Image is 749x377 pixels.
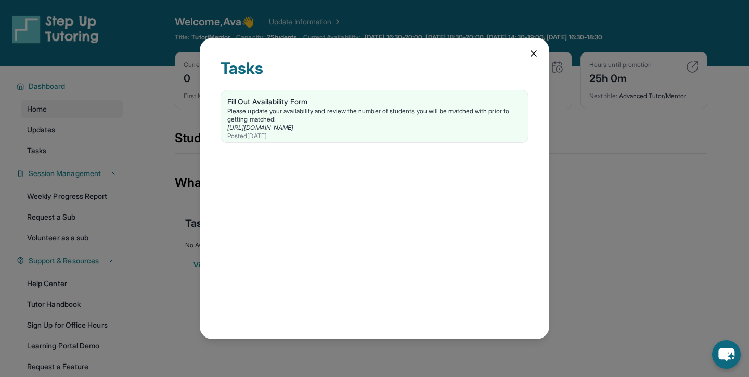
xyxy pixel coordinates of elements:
[227,124,293,131] a: [URL][DOMAIN_NAME]
[221,59,528,90] div: Tasks
[221,90,528,142] a: Fill Out Availability FormPlease update your availability and review the number of students you w...
[227,132,522,140] div: Posted [DATE]
[712,340,741,369] button: chat-button
[227,97,522,107] div: Fill Out Availability Form
[227,107,522,124] div: Please update your availability and review the number of students you will be matched with prior ...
